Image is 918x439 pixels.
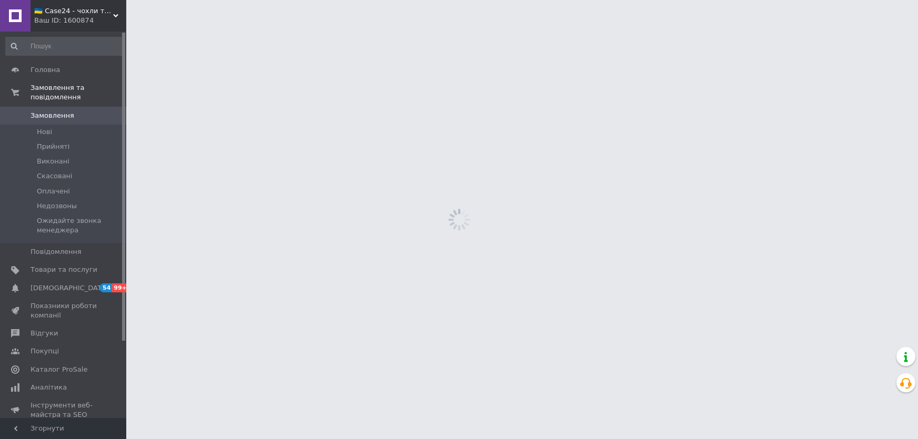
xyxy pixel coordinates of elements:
[112,283,129,292] span: 99+
[34,16,126,25] div: Ваш ID: 1600874
[37,187,70,196] span: Оплачені
[31,65,60,75] span: Головна
[31,365,87,374] span: Каталог ProSale
[31,346,59,356] span: Покупці
[100,283,112,292] span: 54
[31,301,97,320] span: Показники роботи компанії
[37,142,69,151] span: Прийняті
[31,401,97,420] span: Інструменти веб-майстра та SEO
[31,83,126,102] span: Замовлення та повідомлення
[37,127,52,137] span: Нові
[31,383,67,392] span: Аналітика
[31,265,97,274] span: Товари та послуги
[37,157,69,166] span: Виконані
[5,37,124,56] input: Пошук
[31,111,74,120] span: Замовлення
[37,201,77,211] span: Недозвоны
[37,171,73,181] span: Скасовані
[31,247,82,257] span: Повідомлення
[37,216,123,235] span: Ожидайте звонка менеджера
[31,283,108,293] span: [DEMOGRAPHIC_DATA]
[34,6,113,16] span: 🇺🇦 Case24 - чохли та аксесуари для смартфонів та планшетів
[31,329,58,338] span: Відгуки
